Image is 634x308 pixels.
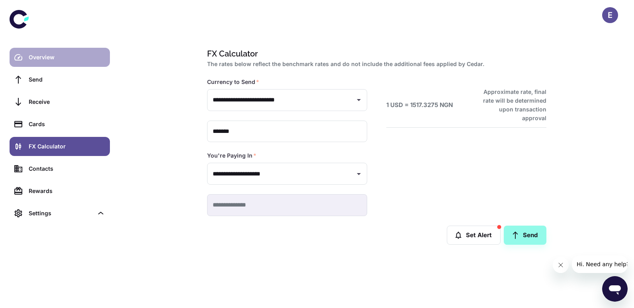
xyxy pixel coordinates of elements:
[207,48,543,60] h1: FX Calculator
[353,94,364,105] button: Open
[29,53,105,62] div: Overview
[29,187,105,195] div: Rewards
[553,257,569,273] iframe: Close message
[474,88,546,123] h6: Approximate rate, final rate will be determined upon transaction approval
[10,92,110,111] a: Receive
[602,7,618,23] button: E
[504,226,546,245] a: Send
[29,164,105,173] div: Contacts
[207,152,256,160] label: You're Paying In
[353,168,364,179] button: Open
[447,226,501,245] button: Set Alert
[10,159,110,178] a: Contacts
[29,120,105,129] div: Cards
[572,255,628,273] iframe: Message from company
[10,48,110,67] a: Overview
[10,181,110,201] a: Rewards
[10,70,110,89] a: Send
[29,142,105,151] div: FX Calculator
[602,276,628,302] iframe: Button to launch messaging window
[10,115,110,134] a: Cards
[29,75,105,84] div: Send
[10,137,110,156] a: FX Calculator
[29,209,93,218] div: Settings
[10,204,110,223] div: Settings
[29,97,105,106] div: Receive
[207,78,259,86] label: Currency to Send
[386,101,453,110] h6: 1 USD = 1517.3275 NGN
[5,6,57,12] span: Hi. Need any help?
